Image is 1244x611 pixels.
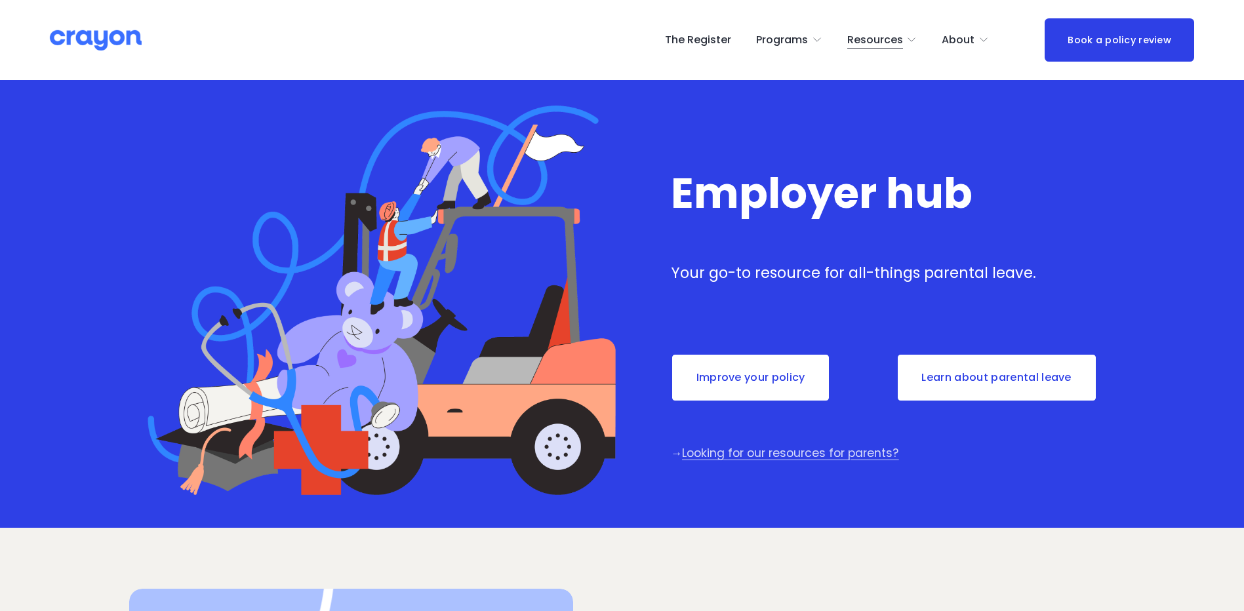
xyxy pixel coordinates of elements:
[665,30,731,50] a: The Register
[896,353,1097,402] a: Learn about parental leave
[671,171,1115,216] h1: Employer hub
[942,31,974,50] span: About
[682,445,898,461] a: Looking for our resources for parents?
[50,29,142,52] img: Crayon
[847,31,903,50] span: Resources
[756,31,808,50] span: Programs
[671,353,831,402] a: Improve your policy
[671,262,1115,285] p: Your go-to resource for all-things parental leave.
[1045,18,1194,61] a: Book a policy review
[756,30,822,50] a: folder dropdown
[671,445,683,461] span: →
[847,30,917,50] a: folder dropdown
[942,30,989,50] a: folder dropdown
